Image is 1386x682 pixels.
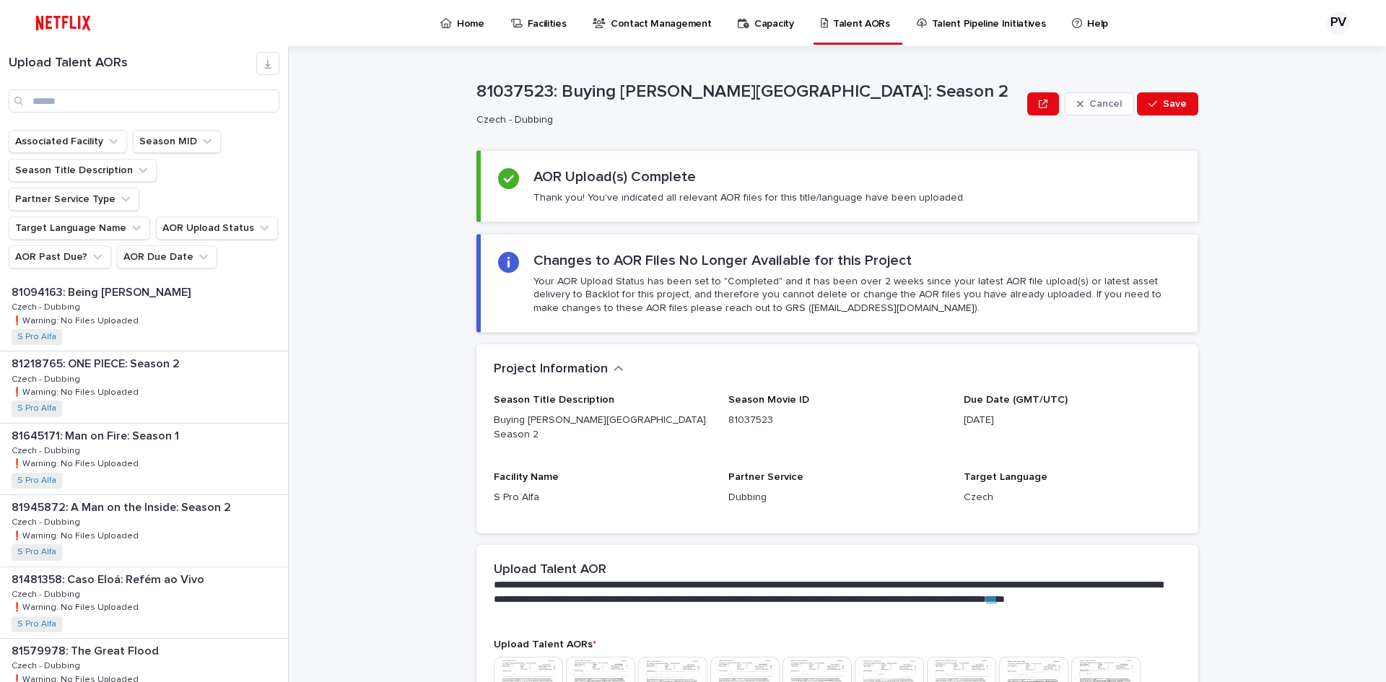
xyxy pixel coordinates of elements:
[12,283,193,300] p: 81094163: Being [PERSON_NAME]
[12,372,83,385] p: Czech - Dubbing
[12,642,162,658] p: 81579978: The Great Flood
[12,300,83,312] p: Czech - Dubbing
[494,395,614,405] span: Season Title Description
[12,443,83,456] p: Czech - Dubbing
[964,413,1181,428] p: [DATE]
[494,562,606,578] h2: Upload Talent AOR
[156,217,278,240] button: AOR Upload Status
[964,490,1181,505] p: Czech
[12,354,183,371] p: 81218765: ONE PIECE: Season 2
[1089,99,1122,109] span: Cancel
[17,476,56,486] a: S Pro Alfa
[133,130,221,153] button: Season MID
[494,472,559,482] span: Facility Name
[494,362,608,377] h2: Project Information
[728,472,803,482] span: Partner Service
[728,490,946,505] p: Dubbing
[728,413,946,428] p: 81037523
[29,9,97,38] img: ifQbXi3ZQGMSEF7WDB7W
[12,528,141,541] p: ❗️Warning: No Files Uploaded
[728,395,809,405] span: Season Movie ID
[533,168,696,185] h2: AOR Upload(s) Complete
[533,252,912,269] h2: Changes to AOR Files No Longer Available for this Project
[964,472,1047,482] span: Target Language
[12,600,141,613] p: ❗️Warning: No Files Uploaded
[494,413,711,443] p: Buying [PERSON_NAME][GEOGRAPHIC_DATA]: Season 2
[964,395,1068,405] span: Due Date (GMT/UTC)
[117,245,217,268] button: AOR Due Date
[494,639,596,650] span: Upload Talent AORs
[12,570,207,587] p: 81481358: Caso Eloá: Refém ao Vivo
[12,587,83,600] p: Czech - Dubbing
[9,159,157,182] button: Season Title Description
[533,275,1180,315] p: Your AOR Upload Status has been set to "Completed" and it has been over 2 weeks since your latest...
[9,217,150,240] button: Target Language Name
[533,191,965,204] p: Thank you! You've indicated all relevant AOR files for this title/language have been uploaded.
[494,490,711,505] p: S Pro Alfa
[17,547,56,557] a: S Pro Alfa
[494,362,624,377] button: Project Information
[12,313,141,326] p: ❗️Warning: No Files Uploaded
[1327,12,1350,35] div: PV
[1163,99,1187,109] span: Save
[476,114,1016,126] p: Czech - Dubbing
[476,82,1021,102] p: 81037523: Buying [PERSON_NAME][GEOGRAPHIC_DATA]: Season 2
[17,619,56,629] a: S Pro Alfa
[12,658,83,671] p: Czech - Dubbing
[9,89,279,113] input: Search
[12,456,141,469] p: ❗️Warning: No Files Uploaded
[12,385,141,398] p: ❗️Warning: No Files Uploaded
[12,498,234,515] p: 81945872: A Man on the Inside: Season 2
[1065,92,1134,115] button: Cancel
[9,245,111,268] button: AOR Past Due?
[17,403,56,414] a: S Pro Alfa
[9,130,127,153] button: Associated Facility
[1137,92,1198,115] button: Save
[9,56,256,71] h1: Upload Talent AORs
[9,188,139,211] button: Partner Service Type
[12,427,182,443] p: 81645171: Man on Fire: Season 1
[12,515,83,528] p: Czech - Dubbing
[17,332,56,342] a: S Pro Alfa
